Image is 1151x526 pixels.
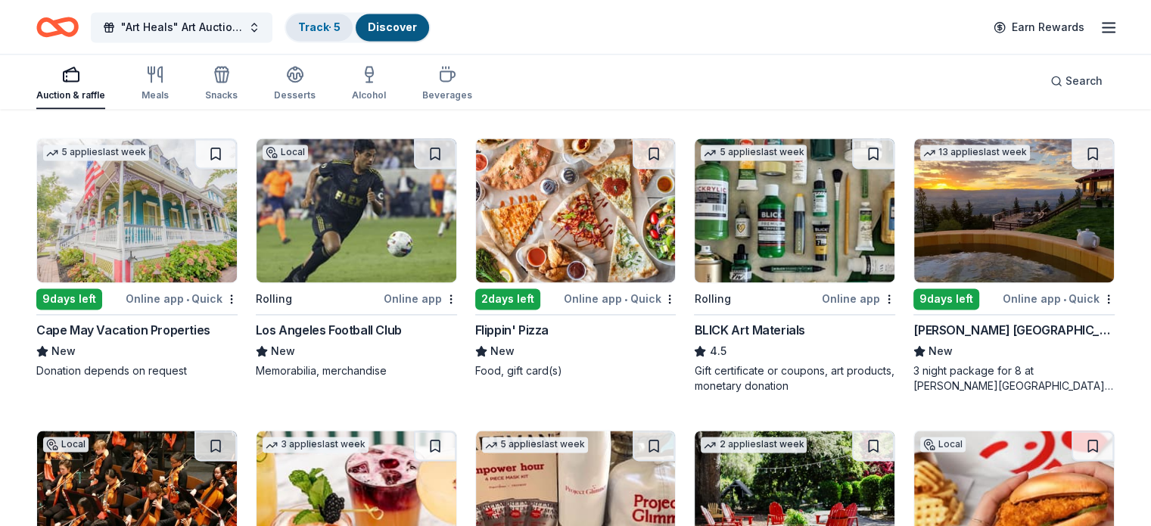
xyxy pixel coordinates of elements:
[475,363,677,378] div: Food, gift card(s)
[257,139,456,282] img: Image for Los Angeles Football Club
[91,12,272,42] button: "Art Heals" Art Auction 10th Annual
[694,363,895,394] div: Gift certificate or coupons, art products, monetary donation
[695,139,894,282] img: Image for BLICK Art Materials
[1065,72,1103,90] span: Search
[701,437,807,453] div: 2 applies last week
[422,89,472,101] div: Beverages
[121,18,242,36] span: "Art Heals" Art Auction 10th Annual
[929,342,953,360] span: New
[36,89,105,101] div: Auction & raffle
[36,363,238,378] div: Donation depends on request
[36,59,105,109] button: Auction & raffle
[205,59,238,109] button: Snacks
[1003,289,1115,308] div: Online app Quick
[271,342,295,360] span: New
[1038,66,1115,96] button: Search
[822,289,895,308] div: Online app
[920,145,1030,160] div: 13 applies last week
[256,321,402,339] div: Los Angeles Football Club
[422,59,472,109] button: Beverages
[475,138,677,378] a: Image for Flippin' Pizza2days leftOnline app•QuickFlippin' PizzaNewFood, gift card(s)
[624,293,627,305] span: •
[709,342,726,360] span: 4.5
[274,89,316,101] div: Desserts
[475,288,540,310] div: 2 days left
[913,321,1115,339] div: [PERSON_NAME] [GEOGRAPHIC_DATA] and Retreat
[368,20,417,33] a: Discover
[263,145,308,160] div: Local
[913,363,1115,394] div: 3 night package for 8 at [PERSON_NAME][GEOGRAPHIC_DATA] in [US_STATE]'s [GEOGRAPHIC_DATA] (Charit...
[914,139,1114,282] img: Image for Downing Mountain Lodge and Retreat
[36,321,210,339] div: Cape May Vacation Properties
[694,138,895,394] a: Image for BLICK Art Materials5 applieslast weekRollingOnline appBLICK Art Materials4.5Gift certif...
[205,89,238,101] div: Snacks
[564,289,676,308] div: Online app Quick
[142,59,169,109] button: Meals
[490,342,515,360] span: New
[126,289,238,308] div: Online app Quick
[913,288,979,310] div: 9 days left
[694,290,730,308] div: Rolling
[51,342,76,360] span: New
[256,290,292,308] div: Rolling
[475,321,549,339] div: Flippin' Pizza
[694,321,804,339] div: BLICK Art Materials
[701,145,807,160] div: 5 applies last week
[476,139,676,282] img: Image for Flippin' Pizza
[263,437,369,453] div: 3 applies last week
[985,14,1093,41] a: Earn Rewards
[43,437,89,452] div: Local
[256,138,457,378] a: Image for Los Angeles Football ClubLocalRollingOnline appLos Angeles Football ClubNewMemorabilia,...
[36,288,102,310] div: 9 days left
[298,20,341,33] a: Track· 5
[36,9,79,45] a: Home
[352,89,386,101] div: Alcohol
[142,89,169,101] div: Meals
[37,139,237,282] img: Image for Cape May Vacation Properties
[186,293,189,305] span: •
[43,145,149,160] div: 5 applies last week
[36,138,238,378] a: Image for Cape May Vacation Properties5 applieslast week9days leftOnline app•QuickCape May Vacati...
[256,363,457,378] div: Memorabilia, merchandise
[285,12,431,42] button: Track· 5Discover
[1063,293,1066,305] span: •
[384,289,457,308] div: Online app
[274,59,316,109] button: Desserts
[352,59,386,109] button: Alcohol
[482,437,588,453] div: 5 applies last week
[913,138,1115,394] a: Image for Downing Mountain Lodge and Retreat13 applieslast week9days leftOnline app•Quick[PERSON_...
[920,437,966,452] div: Local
